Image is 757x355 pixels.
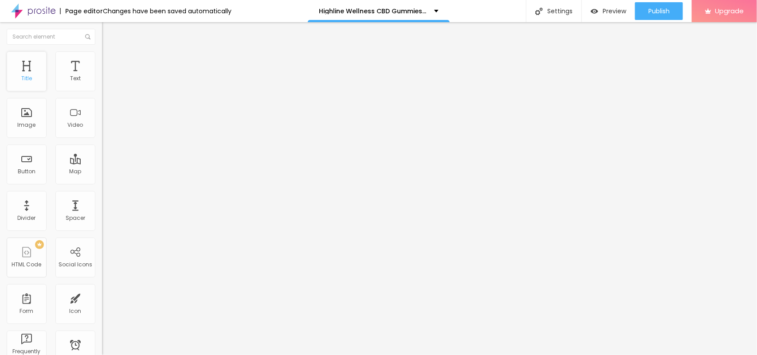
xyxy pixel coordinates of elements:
p: Highline Wellness CBD Gummies [TOP] Customer Feedback [319,8,428,14]
span: Publish [648,8,670,15]
div: Social Icons [59,261,92,268]
img: view-1.svg [591,8,598,15]
div: HTML Code [12,261,42,268]
div: Video [68,122,83,128]
div: Divider [18,215,36,221]
button: Preview [582,2,635,20]
input: Search element [7,29,95,45]
div: Button [18,168,35,175]
div: Page editor [60,8,103,14]
img: Icone [535,8,543,15]
img: Icone [85,34,90,39]
button: Publish [635,2,683,20]
div: Spacer [66,215,85,221]
div: Text [70,75,81,82]
div: Form [20,308,34,314]
span: Upgrade [715,7,744,15]
div: Changes have been saved automatically [103,8,231,14]
div: Map [70,168,82,175]
div: Image [18,122,36,128]
span: Preview [603,8,626,15]
div: Icon [70,308,82,314]
div: Title [21,75,32,82]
